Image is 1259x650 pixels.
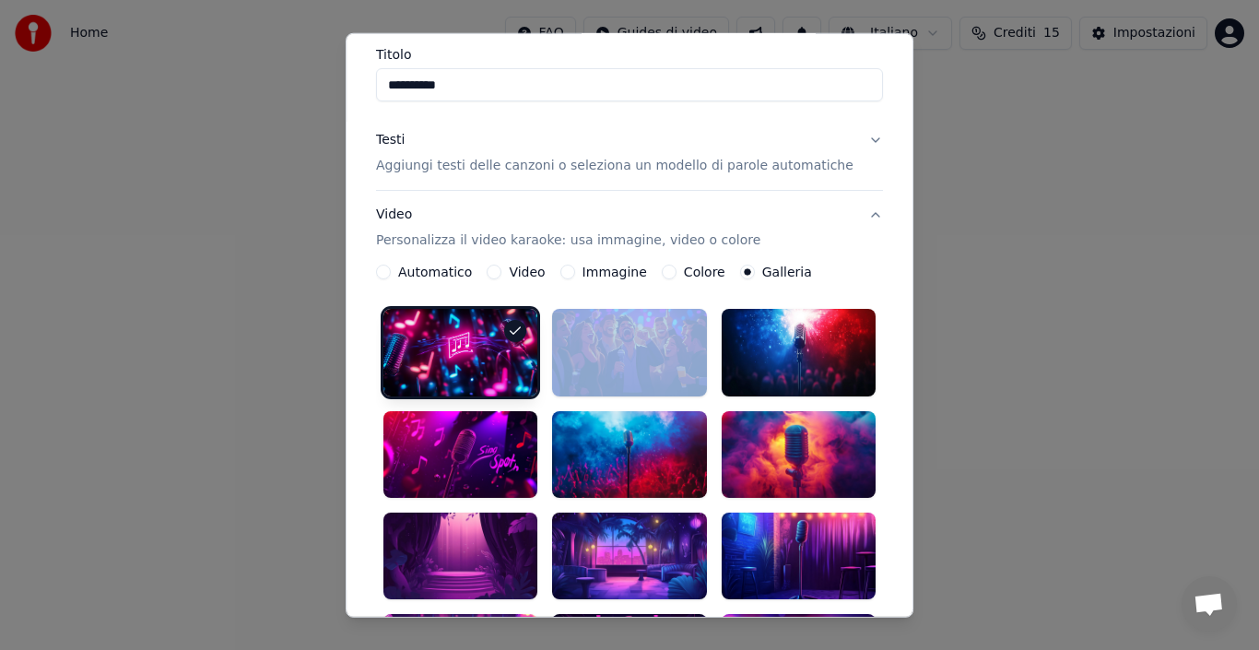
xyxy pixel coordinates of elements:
label: Titolo [376,48,883,61]
label: Automatico [398,266,472,278]
div: Testi [376,131,405,149]
div: Video [376,206,760,250]
p: Aggiungi testi delle canzoni o seleziona un modello di parole automatiche [376,157,853,175]
label: Immagine [582,266,647,278]
button: VideoPersonalizza il video karaoke: usa immagine, video o colore [376,191,883,265]
button: TestiAggiungi testi delle canzoni o seleziona un modello di parole automatiche [376,116,883,190]
label: Video [509,266,545,278]
p: Personalizza il video karaoke: usa immagine, video o colore [376,231,760,250]
label: Galleria [762,266,812,278]
label: Colore [684,266,725,278]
